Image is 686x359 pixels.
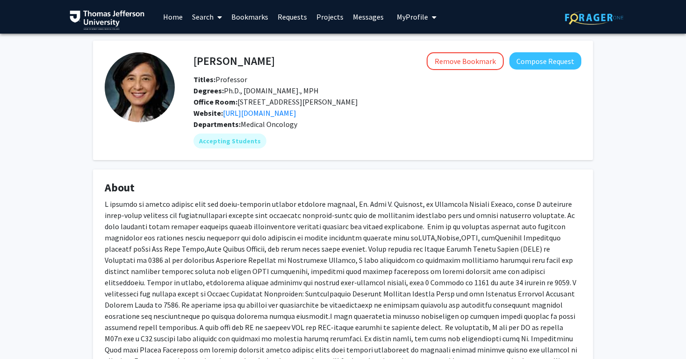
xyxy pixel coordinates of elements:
[193,134,266,148] mat-chip: Accepting Students
[241,120,297,129] span: Medical Oncology
[193,75,247,84] span: Professor
[193,97,358,106] span: [STREET_ADDRESS][PERSON_NAME]
[193,86,224,95] b: Degrees:
[158,0,187,33] a: Home
[565,10,623,25] img: ForagerOne Logo
[193,97,237,106] b: Office Room:
[187,0,227,33] a: Search
[7,317,40,352] iframe: Chat
[105,52,175,122] img: Profile Picture
[193,52,275,70] h4: [PERSON_NAME]
[193,108,223,118] b: Website:
[509,52,581,70] button: Compose Request to Grace Lu-Yao
[223,108,296,118] a: Opens in a new tab
[105,181,581,195] h4: About
[397,12,428,21] span: My Profile
[70,10,144,30] img: Thomas Jefferson University Logo
[312,0,348,33] a: Projects
[193,86,319,95] span: Ph.D., [DOMAIN_NAME]., MPH
[193,120,241,129] b: Departments:
[227,0,273,33] a: Bookmarks
[193,75,215,84] b: Titles:
[427,52,504,70] button: Remove Bookmark
[348,0,388,33] a: Messages
[273,0,312,33] a: Requests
